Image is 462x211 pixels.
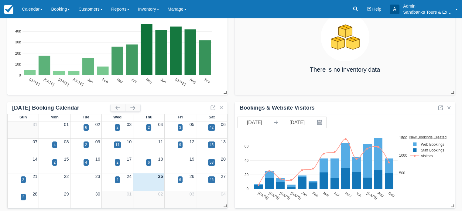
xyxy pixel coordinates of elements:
[127,139,132,144] a: 10
[158,157,163,162] a: 18
[310,66,380,73] h4: There is no inventory data
[127,174,132,179] a: 24
[85,125,87,130] div: 6
[33,174,37,179] a: 21
[116,177,118,182] div: 4
[238,117,272,128] input: Start Date
[210,177,214,182] div: 46
[210,160,214,165] div: 53
[390,5,399,14] div: A
[33,122,37,127] a: 31
[314,117,326,128] button: Interact with the calendar and add the check-in date for your trip.
[221,139,226,144] a: 13
[158,122,163,127] a: 04
[4,5,13,14] img: checkfront-main-nav-mini-logo.png
[22,177,24,182] div: 2
[95,174,100,179] a: 23
[221,122,226,127] a: 06
[403,9,452,15] p: Sandbanks Tours & Experiences
[190,139,194,144] a: 12
[85,142,87,148] div: 2
[95,139,100,144] a: 09
[127,157,132,162] a: 17
[95,157,100,162] a: 16
[190,122,194,127] a: 05
[148,125,150,130] div: 2
[85,160,87,165] div: 4
[409,135,447,139] text: New Bookings Created
[116,160,118,165] div: 2
[190,174,194,179] a: 26
[95,192,100,196] a: 30
[145,115,152,119] span: Thu
[158,192,163,196] a: 02
[64,139,69,144] a: 08
[280,117,314,128] input: End Date
[113,115,121,119] span: Wed
[179,177,181,182] div: 6
[50,115,59,119] span: Mon
[367,7,371,11] i: Help
[64,122,69,127] a: 01
[179,125,181,130] div: 3
[158,139,163,144] a: 11
[210,142,214,148] div: 45
[148,160,150,165] div: 6
[64,192,69,196] a: 29
[190,192,194,196] a: 03
[209,115,215,119] span: Sat
[190,157,194,162] a: 19
[210,125,214,130] div: 42
[64,174,69,179] a: 22
[12,104,111,111] div: [DATE] Booking Calendar
[19,115,27,119] span: Sun
[127,192,132,196] a: 01
[64,157,69,162] a: 15
[221,192,226,196] a: 04
[221,157,226,162] a: 20
[321,13,369,61] img: inventory.png
[221,174,226,179] a: 27
[83,115,89,119] span: Tue
[33,157,37,162] a: 14
[240,104,315,111] div: Bookings & Website Visitors
[179,142,181,148] div: 9
[116,125,118,130] div: 2
[158,174,163,179] a: 25
[33,139,37,144] a: 07
[178,115,183,119] span: Fri
[115,142,119,148] div: 11
[95,122,100,127] a: 02
[403,3,452,9] p: Admin
[22,194,24,200] div: 2
[372,7,381,12] span: Help
[33,192,37,196] a: 28
[54,142,56,148] div: 4
[127,122,132,127] a: 03
[54,160,56,165] div: 2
